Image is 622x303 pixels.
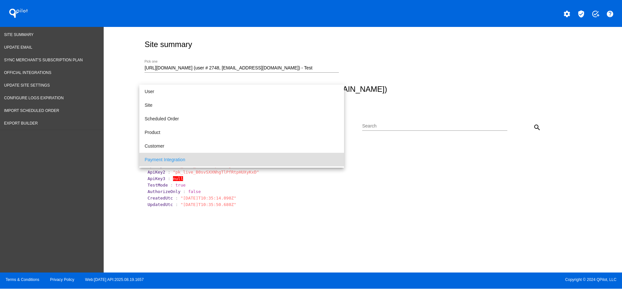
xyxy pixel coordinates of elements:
span: Customer [144,139,339,153]
span: Payment Integration [144,153,339,166]
span: Product [144,126,339,139]
span: User [144,85,339,98]
span: Site [144,98,339,112]
span: Shipping Integration [144,166,339,180]
span: Scheduled Order [144,112,339,126]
